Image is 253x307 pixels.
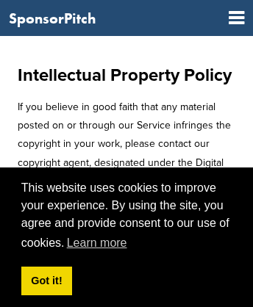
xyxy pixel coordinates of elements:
a: SponsorPitch [9,11,96,26]
h1: Intellectual Property Policy [18,62,235,89]
a: dismiss cookie message [21,267,72,296]
span: This website uses cookies to improve your experience. By using the site, you agree and provide co... [21,179,232,254]
a: learn more about cookies [65,232,129,254]
p: If you believe in good faith that any material posted on or through our Service infringes the cop... [18,98,235,227]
